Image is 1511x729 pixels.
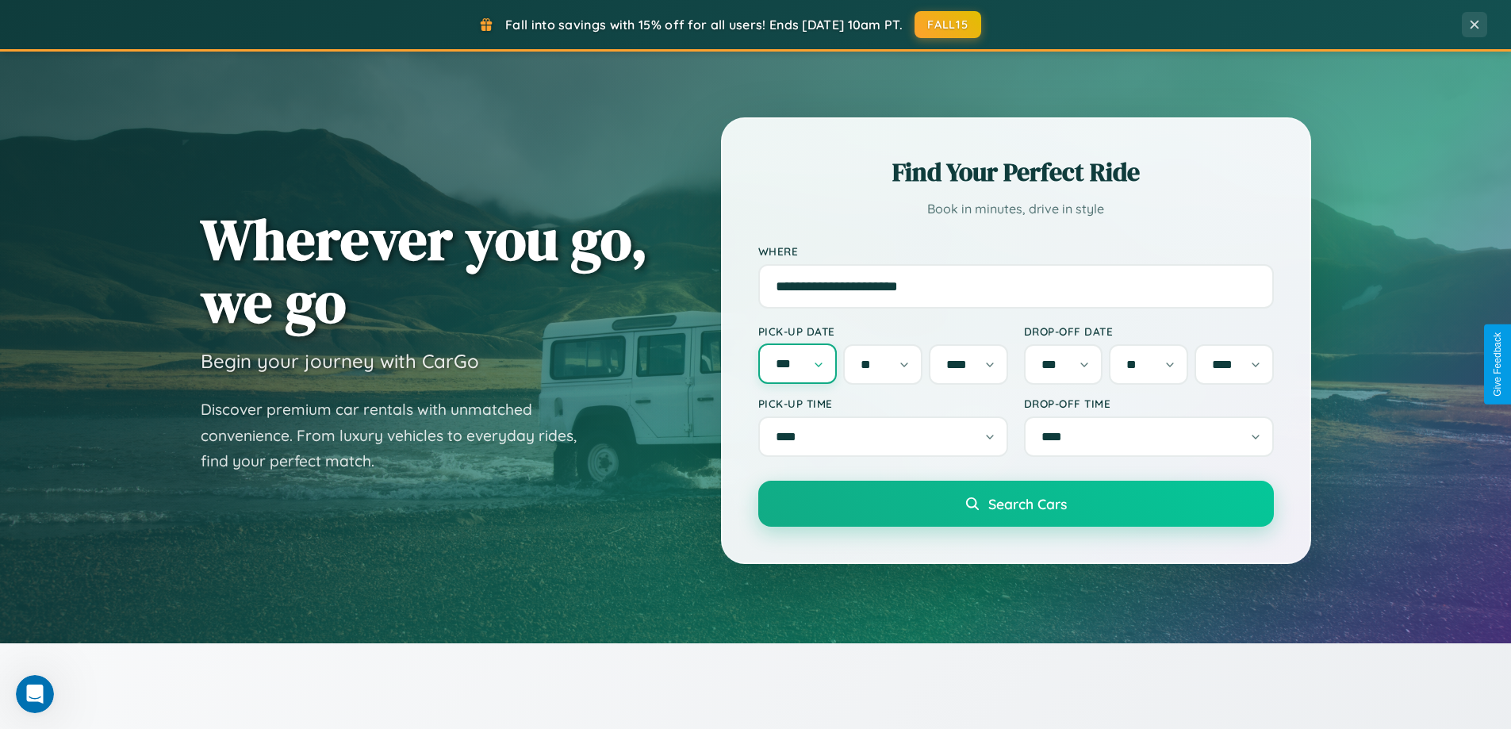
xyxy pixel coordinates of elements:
[201,208,648,333] h1: Wherever you go, we go
[201,349,479,373] h3: Begin your journey with CarGo
[758,397,1008,410] label: Pick-up Time
[988,495,1067,512] span: Search Cars
[1492,332,1503,397] div: Give Feedback
[201,397,597,474] p: Discover premium car rentals with unmatched convenience. From luxury vehicles to everyday rides, ...
[505,17,903,33] span: Fall into savings with 15% off for all users! Ends [DATE] 10am PT.
[758,324,1008,338] label: Pick-up Date
[1024,397,1274,410] label: Drop-off Time
[16,675,54,713] iframe: Intercom live chat
[758,198,1274,221] p: Book in minutes, drive in style
[915,11,981,38] button: FALL15
[1024,324,1274,338] label: Drop-off Date
[758,481,1274,527] button: Search Cars
[758,244,1274,258] label: Where
[758,155,1274,190] h2: Find Your Perfect Ride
